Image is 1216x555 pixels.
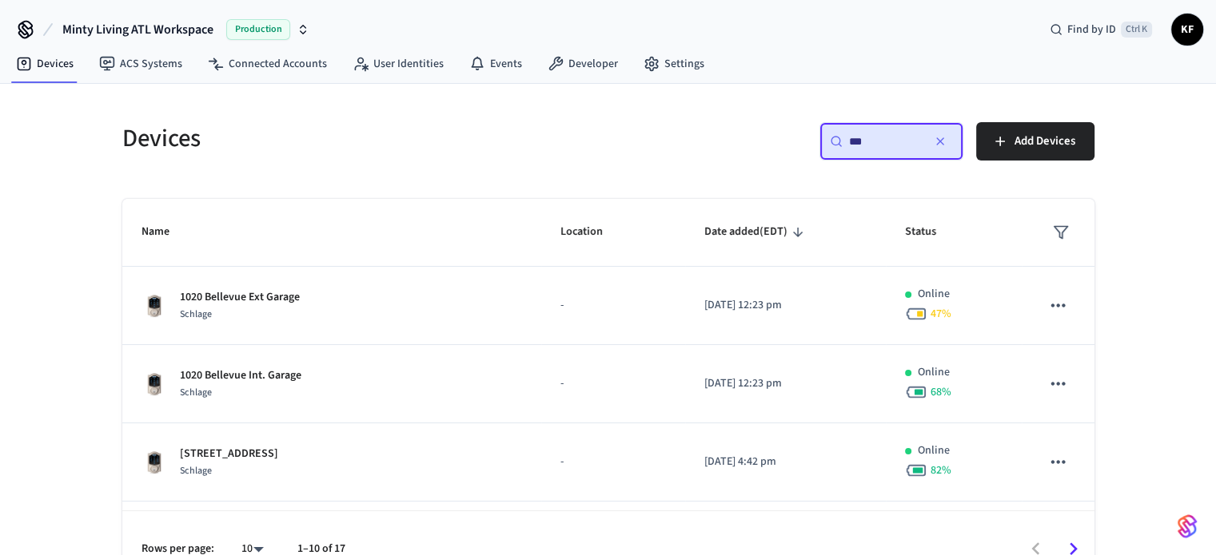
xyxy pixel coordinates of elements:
p: 1020 Bellevue Int. Garage [180,367,301,384]
span: Add Devices [1015,131,1075,152]
span: Status [905,220,957,244]
p: [STREET_ADDRESS] [180,446,278,462]
p: - [560,454,665,470]
span: 82 % [931,462,951,478]
button: KF [1171,14,1203,46]
span: Location [560,220,624,244]
p: Online [918,286,950,303]
span: Find by ID [1067,22,1116,38]
span: Production [226,19,290,40]
p: [DATE] 12:23 pm [704,297,867,314]
span: KF [1173,15,1202,44]
a: Developer [535,50,631,78]
a: Settings [631,50,717,78]
p: - [560,375,665,392]
div: Find by IDCtrl K [1037,15,1165,44]
span: 47 % [931,306,951,322]
p: [DATE] 4:42 pm [704,454,867,470]
span: Ctrl K [1121,22,1152,38]
a: ACS Systems [86,50,195,78]
span: Schlage [180,464,212,478]
span: Schlage [180,307,212,321]
a: Events [456,50,535,78]
p: Online [918,364,950,381]
img: Schlage Sense Smart Deadbolt with Camelot Trim, Front [142,293,167,319]
a: User Identities [340,50,456,78]
img: Schlage Sense Smart Deadbolt with Camelot Trim, Front [142,450,167,475]
span: Minty Living ATL Workspace [62,20,213,39]
span: Schlage [180,386,212,399]
h5: Devices [122,122,599,155]
p: 1020 Bellevue Ext Garage [180,289,300,306]
a: Connected Accounts [195,50,340,78]
img: Schlage Sense Smart Deadbolt with Camelot Trim, Front [142,371,167,397]
span: 68 % [931,384,951,400]
span: Date added(EDT) [704,220,808,244]
button: Add Devices [976,122,1094,161]
p: [DATE] 12:23 pm [704,375,867,392]
p: - [560,297,665,314]
p: Online [918,442,950,459]
span: Name [142,220,190,244]
a: Devices [3,50,86,78]
img: SeamLogoGradient.69752ec5.svg [1178,513,1197,539]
